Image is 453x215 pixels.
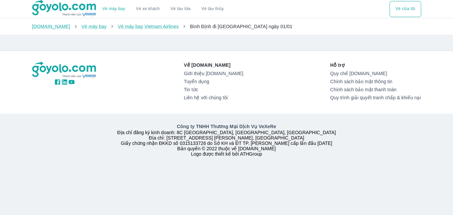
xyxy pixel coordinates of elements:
[330,95,421,100] a: Quy trình giải quyết tranh chấp & khiếu nại
[330,71,421,76] a: Quy chế [DOMAIN_NAME]
[190,24,292,29] span: Bình Định đi [GEOGRAPHIC_DATA] ngày 01/01
[34,123,420,130] p: Công ty TNHH Thương Mại Dịch Vụ VeXeRe
[390,1,421,17] button: Vé của tôi
[32,62,97,78] img: logo
[102,6,125,11] a: Vé máy bay
[184,95,243,100] a: Liên hệ với chúng tôi
[32,24,70,29] a: [DOMAIN_NAME]
[97,1,229,17] div: choose transportation mode
[184,71,243,76] a: Giới thiệu [DOMAIN_NAME]
[32,23,421,30] nav: breadcrumb
[390,1,421,17] div: choose transportation mode
[184,79,243,84] a: Tuyển dụng
[136,6,160,11] a: Vé xe khách
[330,62,421,68] p: Hỗ trợ
[118,24,179,29] a: Vé máy bay Vietnam Airlines
[196,1,229,17] button: Vé tàu thủy
[28,123,425,157] div: Địa chỉ đăng ký kinh doanh: 8C [GEOGRAPHIC_DATA], [GEOGRAPHIC_DATA], [GEOGRAPHIC_DATA] Địa chỉ: [...
[165,1,196,17] a: Vé tàu lửa
[330,87,421,92] a: Chính sách bảo mật thanh toán
[81,24,107,29] a: Vé máy bay
[330,79,421,84] a: Chính sách bảo mật thông tin
[184,87,243,92] a: Tin tức
[184,62,243,68] p: Về [DOMAIN_NAME]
